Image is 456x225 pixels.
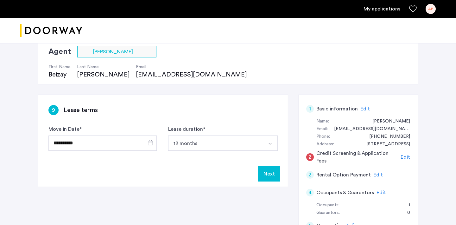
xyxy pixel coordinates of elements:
[168,125,205,133] label: Lease duration *
[316,171,371,179] h5: Rental Option Payment
[48,70,71,79] div: Beizay
[136,70,253,79] div: [EMAIL_ADDRESS][DOMAIN_NAME]
[306,171,314,179] div: 3
[402,202,410,209] div: 1
[316,189,374,196] h5: Occupants & Guarantors
[263,136,278,151] button: Select option
[77,70,130,79] div: [PERSON_NAME]
[316,133,330,141] div: Phone:
[360,141,410,148] div: 214 Crystal Lake Boulevard
[316,149,398,165] h5: Credit Screening & Application Fees
[168,136,263,151] button: Select option
[316,202,339,209] div: Occupants:
[306,153,314,161] div: 2
[401,209,410,217] div: 0
[64,106,98,115] h3: Lease terms
[316,105,358,113] h5: Basic information
[316,141,334,148] div: Address:
[268,141,273,146] img: arrow
[316,125,328,133] div: Email:
[258,166,280,182] button: Next
[363,133,410,141] div: +16787636960
[306,189,314,196] div: 4
[48,64,71,70] h4: First Name
[366,118,410,125] div: Aekta Patel
[328,125,410,133] div: aektavp@gmail.com
[409,5,417,13] a: Favorites
[48,125,82,133] label: Move in Date *
[147,139,154,147] button: Open calendar
[306,105,314,113] div: 1
[364,5,400,13] a: My application
[136,64,253,70] h4: Email
[426,4,436,14] div: AP
[77,64,130,70] h4: Last Name
[316,209,340,217] div: Guarantors:
[401,155,410,160] span: Edit
[316,118,329,125] div: Name:
[48,105,59,115] div: 9
[377,190,386,195] span: Edit
[20,19,82,43] img: logo
[20,19,82,43] a: Cazamio logo
[373,172,383,177] span: Edit
[360,106,370,111] span: Edit
[48,46,71,57] h2: Agent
